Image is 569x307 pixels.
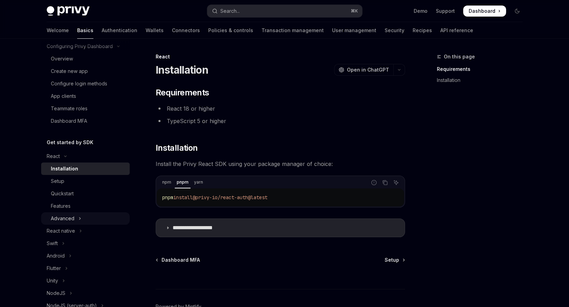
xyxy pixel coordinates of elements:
span: @privy-io/react-auth@latest [193,194,267,201]
a: Installation [41,162,130,175]
button: Ask AI [392,178,401,187]
span: Installation [156,142,198,153]
img: dark logo [47,6,90,16]
a: User management [332,22,376,39]
a: Basics [77,22,93,39]
span: Install the Privy React SDK using your package manager of choice: [156,159,405,169]
span: Requirements [156,87,209,98]
a: Welcome [47,22,69,39]
button: Toggle dark mode [512,6,523,17]
button: Toggle Advanced section [41,212,130,225]
div: Advanced [51,214,74,223]
span: Open in ChatGPT [347,66,389,73]
button: Toggle Flutter section [41,262,130,275]
a: Features [41,200,130,212]
div: Swift [47,239,58,248]
a: Wallets [146,22,164,39]
div: Overview [51,55,73,63]
button: Open search [207,5,362,17]
a: Recipes [413,22,432,39]
div: React native [47,227,75,235]
span: Dashboard MFA [162,257,200,263]
span: install [173,194,193,201]
span: Dashboard [469,8,495,15]
button: Toggle Android section [41,250,130,262]
div: yarn [192,178,205,186]
a: Setup [41,175,130,187]
div: Unity [47,277,58,285]
div: Configure login methods [51,80,107,88]
div: pnpm [175,178,191,186]
div: Features [51,202,71,210]
a: Installation [437,75,528,86]
a: Overview [41,53,130,65]
button: Open in ChatGPT [334,64,393,76]
button: Toggle React native section [41,225,130,237]
div: App clients [51,92,76,100]
a: Dashboard [463,6,506,17]
a: Policies & controls [208,22,253,39]
a: Dashboard MFA [156,257,200,263]
a: Security [385,22,404,39]
div: React [47,152,60,160]
a: Connectors [172,22,200,39]
a: Dashboard MFA [41,115,130,127]
div: Android [47,252,65,260]
div: npm [160,178,173,186]
span: On this page [444,53,475,61]
div: Installation [51,165,78,173]
a: Quickstart [41,187,130,200]
button: Toggle React section [41,150,130,162]
div: Create new app [51,67,88,75]
a: Create new app [41,65,130,77]
div: Teammate roles [51,104,88,113]
div: React [156,53,405,60]
h1: Installation [156,64,208,76]
a: Demo [414,8,428,15]
a: Support [436,8,455,15]
div: Dashboard MFA [51,117,87,125]
button: Copy the contents from the code block [380,178,389,187]
div: Quickstart [51,189,74,198]
a: Authentication [102,22,137,39]
span: Setup [385,257,399,263]
a: Configure login methods [41,77,130,90]
span: ⌘ K [351,8,358,14]
a: App clients [41,90,130,102]
button: Toggle Swift section [41,237,130,250]
a: Transaction management [261,22,324,39]
a: Requirements [437,64,528,75]
button: Toggle NodeJS section [41,287,130,299]
button: Toggle Unity section [41,275,130,287]
h5: Get started by SDK [47,138,93,147]
span: pnpm [162,194,173,201]
li: TypeScript 5 or higher [156,116,405,126]
a: Setup [385,257,404,263]
button: Report incorrect code [369,178,378,187]
div: Setup [51,177,64,185]
div: NodeJS [47,289,65,297]
div: Flutter [47,264,61,272]
a: API reference [440,22,473,39]
li: React 18 or higher [156,104,405,113]
a: Teammate roles [41,102,130,115]
div: Search... [220,7,240,15]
